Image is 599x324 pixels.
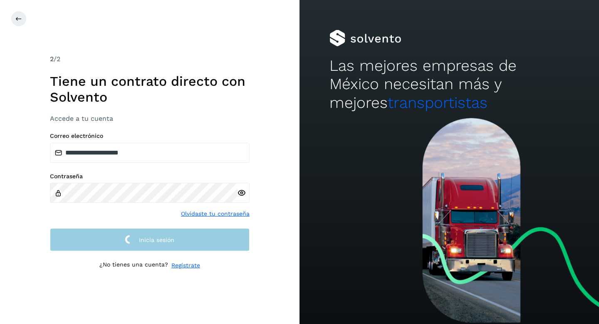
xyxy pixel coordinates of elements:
span: transportistas [388,94,488,112]
a: Regístrate [171,261,200,270]
a: Olvidaste tu contraseña [181,209,250,218]
span: 2 [50,55,54,63]
h2: Las mejores empresas de México necesitan más y mejores [329,57,569,112]
h1: Tiene un contrato directo con Solvento [50,73,250,105]
div: /2 [50,54,250,64]
h3: Accede a tu cuenta [50,115,250,122]
label: Contraseña [50,173,250,180]
p: ¿No tienes una cuenta? [99,261,168,270]
label: Correo electrónico [50,132,250,140]
span: Inicia sesión [139,237,174,243]
button: Inicia sesión [50,228,250,251]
